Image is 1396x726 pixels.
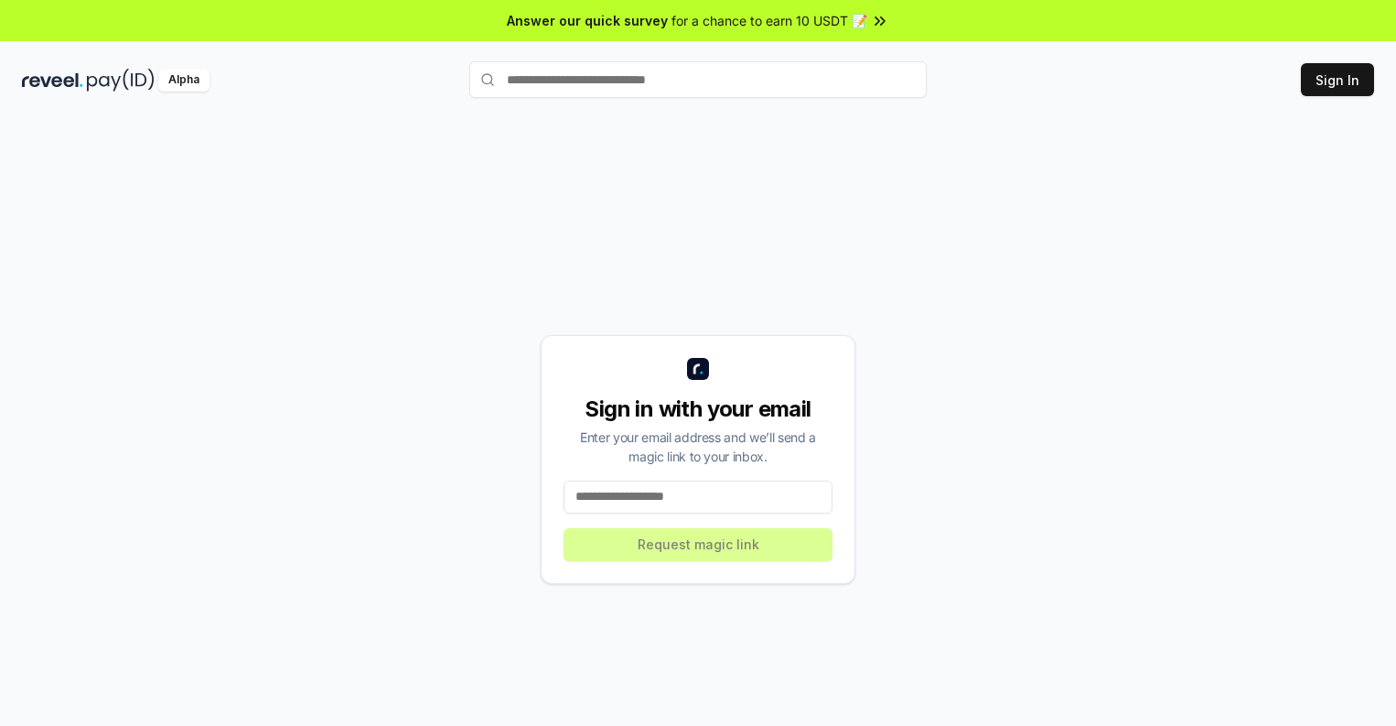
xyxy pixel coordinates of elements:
[564,395,832,424] div: Sign in with your email
[687,358,709,380] img: logo_small
[564,428,832,466] div: Enter your email address and we’ll send a magic link to your inbox.
[507,11,668,30] span: Answer our quick survey
[1301,63,1374,96] button: Sign In
[671,11,867,30] span: for a chance to earn 10 USDT 📝
[22,69,83,92] img: reveel_dark
[87,69,155,92] img: pay_id
[158,69,209,92] div: Alpha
